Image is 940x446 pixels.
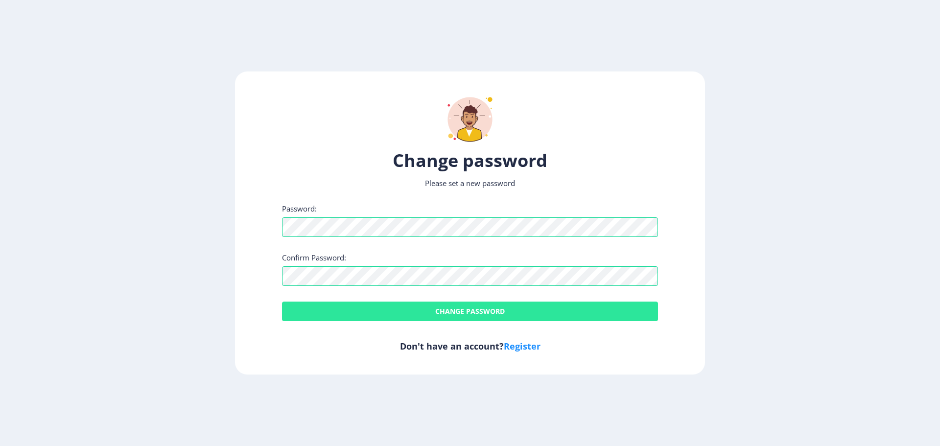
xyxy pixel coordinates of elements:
h6: Don't have an account? [282,340,658,352]
a: Register [504,340,540,352]
button: Change password [282,302,658,321]
h1: Change password [282,149,658,172]
label: Password: [282,204,317,213]
label: Confirm Password: [282,253,346,262]
p: Please set a new password [282,178,658,188]
img: winner [441,90,499,149]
